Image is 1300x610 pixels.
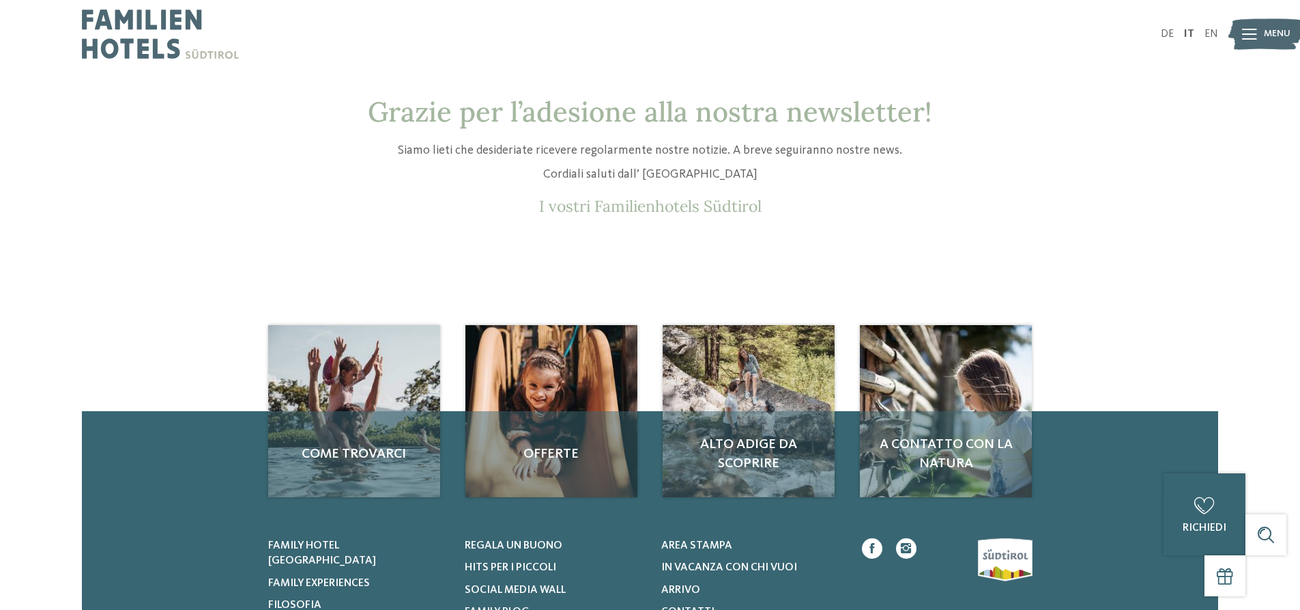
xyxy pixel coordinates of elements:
[368,94,932,129] span: Grazie per l’adesione alla nostra newsletter!
[860,325,1032,497] a: Newsletter A contatto con la natura
[465,540,562,551] span: Regala un buono
[1264,27,1290,41] span: Menu
[465,325,637,497] a: Newsletter Offerte
[465,585,566,596] span: Social Media Wall
[1161,29,1174,40] a: DE
[326,197,974,216] p: I vostri Familienhotels Südtirol
[268,325,440,497] a: Newsletter Come trovarci
[661,538,841,553] a: Area stampa
[1204,29,1218,40] a: EN
[1184,29,1194,40] a: IT
[465,325,637,497] img: Newsletter
[465,583,644,598] a: Social Media Wall
[661,583,841,598] a: Arrivo
[663,325,835,497] img: Newsletter
[663,325,835,497] a: Newsletter Alto Adige da scoprire
[860,325,1032,497] img: Newsletter
[268,576,448,591] a: Family experiences
[465,560,644,575] a: Hits per i piccoli
[1164,473,1245,555] a: richiedi
[1183,523,1226,533] span: richiedi
[268,538,448,569] a: Family hotel [GEOGRAPHIC_DATA]
[661,585,700,596] span: Arrivo
[661,560,841,575] a: In vacanza con chi vuoi
[465,562,556,573] span: Hits per i piccoli
[268,578,370,589] span: Family experiences
[326,142,974,159] p: Siamo lieti che desideriate ricevere regolarmente nostre notizie. A breve seguiranno nostre news.
[282,445,427,464] span: Come trovarci
[661,540,732,551] span: Area stampa
[479,445,624,464] span: Offerte
[676,435,821,473] span: Alto Adige da scoprire
[661,562,797,573] span: In vacanza con chi vuoi
[268,540,376,566] span: Family hotel [GEOGRAPHIC_DATA]
[465,538,644,553] a: Regala un buono
[268,325,440,497] img: Newsletter
[326,166,974,183] p: Cordiali saluti dall’ [GEOGRAPHIC_DATA]
[873,435,1018,473] span: A contatto con la natura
